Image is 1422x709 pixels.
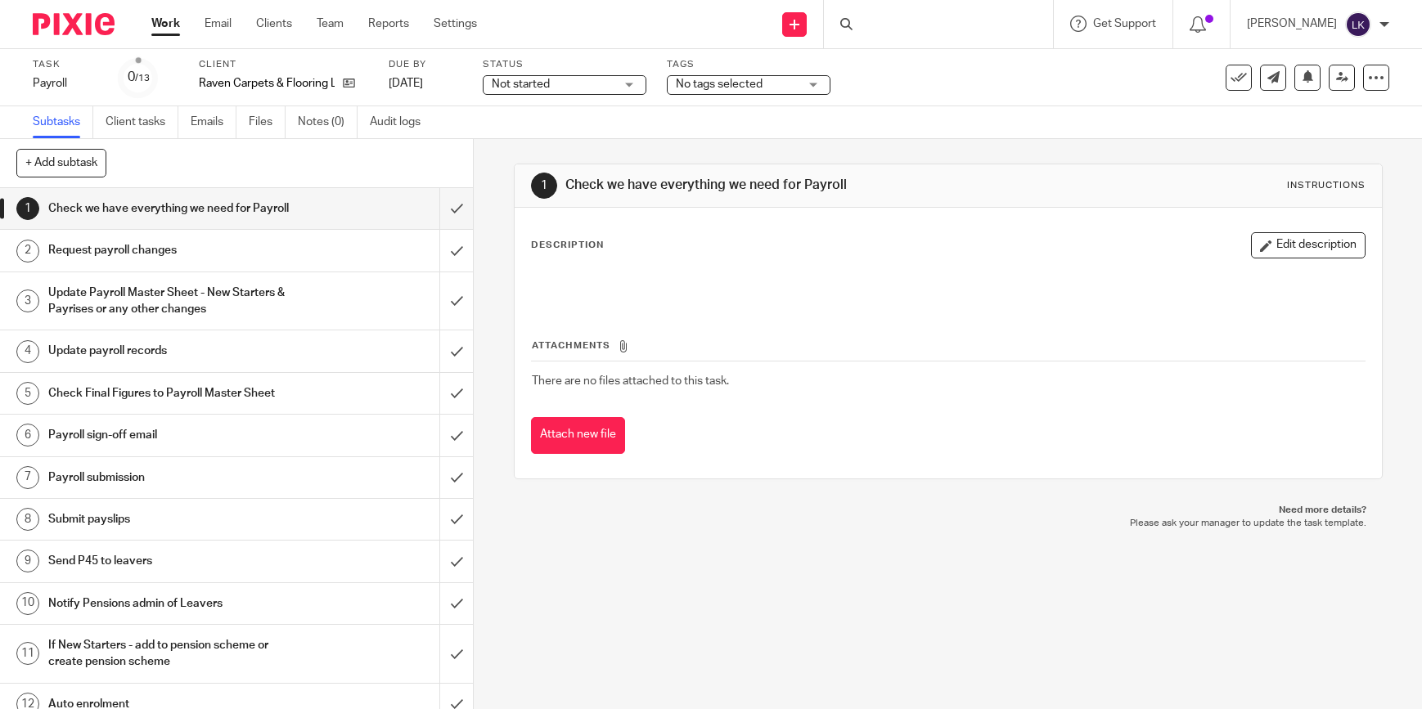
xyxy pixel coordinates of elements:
[530,504,1366,517] p: Need more details?
[667,58,830,71] label: Tags
[16,642,39,665] div: 11
[531,417,625,454] button: Attach new file
[531,173,557,199] div: 1
[368,16,409,32] a: Reports
[531,239,604,252] p: Description
[1287,179,1366,192] div: Instructions
[317,16,344,32] a: Team
[33,106,93,138] a: Subtasks
[16,592,39,615] div: 10
[530,517,1366,530] p: Please ask your manager to update the task template.
[483,58,646,71] label: Status
[48,633,299,675] h1: If New Starters - add to pension scheme or create pension scheme
[48,423,299,447] h1: Payroll sign-off email
[48,507,299,532] h1: Submit payslips
[151,16,180,32] a: Work
[48,381,299,406] h1: Check Final Figures to Payroll Master Sheet
[48,339,299,363] h1: Update payroll records
[48,591,299,616] h1: Notify Pensions admin of Leavers
[16,550,39,572] div: 9
[199,58,368,71] label: Client
[16,340,39,363] div: 4
[16,240,39,263] div: 2
[33,58,98,71] label: Task
[565,177,983,194] h1: Check we have everything we need for Payroll
[191,106,236,138] a: Emails
[106,106,178,138] a: Client tasks
[48,196,299,221] h1: Check we have everything we need for Payroll
[33,13,115,35] img: Pixie
[33,75,98,92] div: Payroll
[16,382,39,405] div: 5
[256,16,292,32] a: Clients
[16,424,39,446] div: 6
[532,375,729,387] span: There are no files attached to this task.
[249,106,286,138] a: Files
[48,549,299,573] h1: Send P45 to leavers
[1093,18,1156,29] span: Get Support
[1345,11,1371,38] img: svg%3E
[48,238,299,263] h1: Request payroll changes
[199,75,335,92] p: Raven Carpets & Flooring Ltd
[389,78,423,89] span: [DATE]
[16,508,39,531] div: 8
[1251,232,1366,258] button: Edit description
[48,280,299,322] h1: Update Payroll Master Sheet - New Starters & Payrises or any other changes
[48,465,299,490] h1: Payroll submission
[492,79,550,90] span: Not started
[128,68,150,87] div: 0
[298,106,358,138] a: Notes (0)
[16,466,39,489] div: 7
[16,149,106,177] button: + Add subtask
[434,16,477,32] a: Settings
[135,74,150,83] small: /13
[205,16,232,32] a: Email
[16,197,39,220] div: 1
[389,58,462,71] label: Due by
[370,106,433,138] a: Audit logs
[532,341,610,350] span: Attachments
[676,79,763,90] span: No tags selected
[16,289,39,312] div: 3
[1247,16,1337,32] p: [PERSON_NAME]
